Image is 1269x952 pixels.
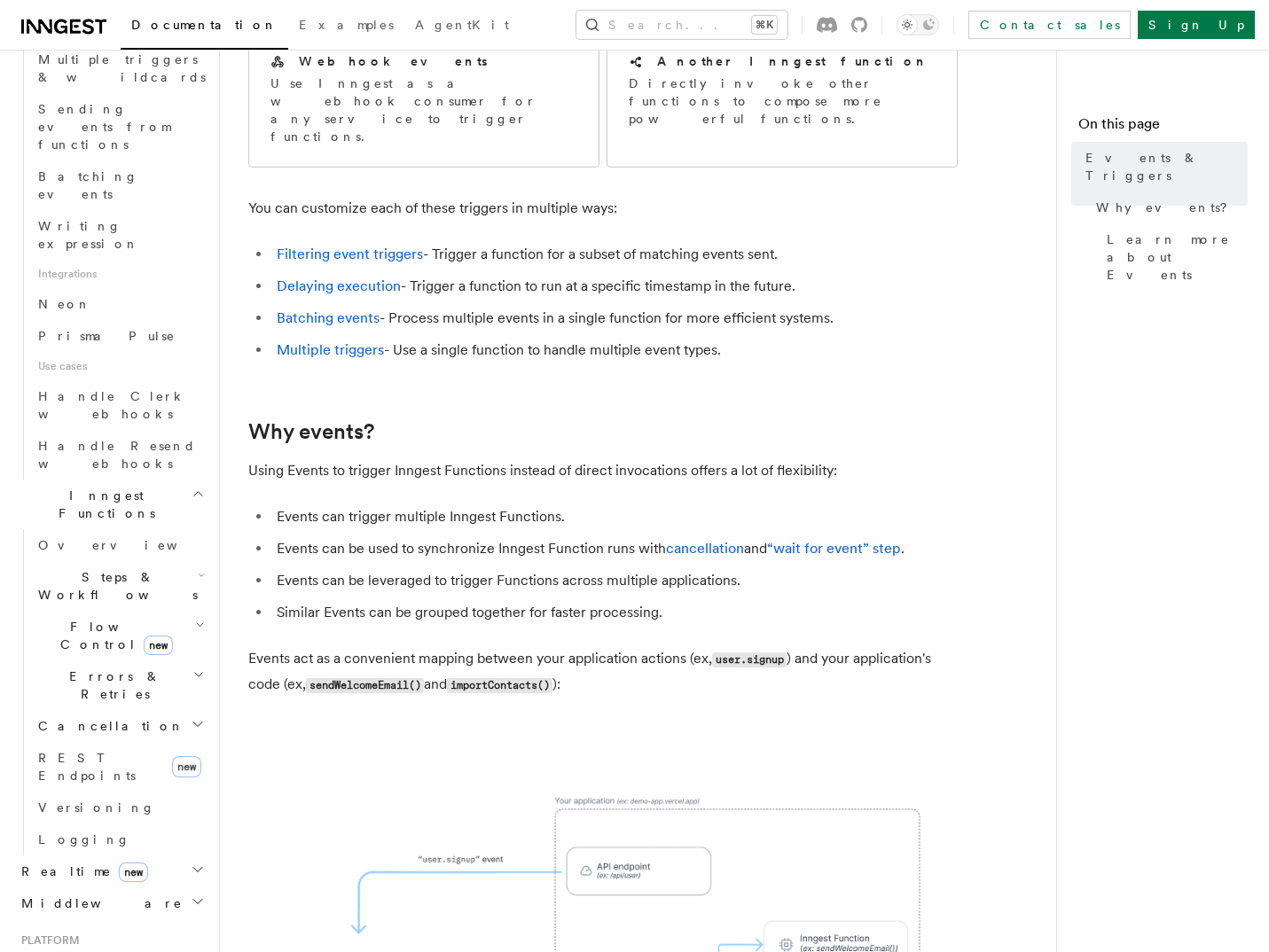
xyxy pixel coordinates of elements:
a: Sending events from functions [31,93,208,160]
a: Overview [31,529,208,561]
h4: On this page [1078,113,1248,142]
a: REST Endpointsnew [31,742,208,792]
a: Webhook eventsUse Inngest as a webhook consumer for any service to trigger functions. [248,30,599,168]
p: Use Inngest as a webhook consumer for any service to trigger functions. [270,74,577,145]
span: Overview [38,538,221,552]
li: - Use a single function to handle multiple event types. [271,338,958,363]
a: Why events? [248,419,374,444]
button: Toggle dark mode [897,14,939,35]
span: Sending events from functions [38,102,170,152]
a: Another Inngest functionDirectly invoke other functions to compose more powerful functions. [607,30,958,168]
li: Similar Events can be grouped together for faster processing. [271,600,958,625]
a: Contact sales [968,11,1131,39]
p: Events act as a convenient mapping between your application actions (ex, ) and your application's... [248,646,958,698]
span: Platform [14,933,80,948]
li: - Trigger a function for a subset of matching events sent. [271,242,958,267]
li: Events can trigger multiple Inngest Functions. [271,504,958,529]
span: Versioning [38,800,155,815]
li: - Process multiple events in a single function for more efficient systems. [271,306,958,331]
a: Handle Clerk webhooks [31,380,208,430]
span: Flow Control [31,618,195,653]
span: Steps & Workflows [31,568,198,604]
p: You can customize each of these triggers in multiple ways: [248,196,958,221]
span: Use cases [31,352,208,380]
a: Logging [31,823,208,855]
button: Middleware [14,887,208,919]
span: Learn more about Events [1107,230,1248,284]
a: Delaying execution [277,277,401,294]
span: new [172,756,201,777]
a: Why events? [1089,191,1248,223]
button: Flow Controlnew [31,611,208,660]
button: Inngest Functions [14,480,208,529]
a: Examples [288,5,404,48]
a: Prisma Pulse [31,320,208,352]
a: Writing expression [31,210,208,260]
a: Batching events [277,309,380,326]
span: Middleware [14,894,183,912]
span: Why events? [1096,199,1240,216]
span: Batching events [38,169,138,201]
span: Events & Triggers [1085,149,1248,184]
span: Handle Clerk webhooks [38,389,186,421]
span: Documentation [131,18,278,32]
span: Multiple triggers & wildcards [38,52,206,84]
span: Handle Resend webhooks [38,439,196,471]
li: Events can be used to synchronize Inngest Function runs with and . [271,536,958,561]
span: new [119,862,148,882]
li: - Trigger a function to run at a specific timestamp in the future. [271,274,958,299]
li: Events can be leveraged to trigger Functions across multiple applications. [271,568,958,593]
a: Multiple triggers & wildcards [31,43,208,93]
code: importContacts() [447,678,552,693]
a: Neon [31,288,208,320]
a: AgentKit [404,5,520,48]
span: Prisma Pulse [38,329,176,343]
code: sendWelcomeEmail() [306,678,424,693]
a: Multiple triggers [277,341,384,358]
span: Inngest Functions [14,487,192,522]
span: Logging [38,832,130,847]
a: Learn more about Events [1100,223,1248,291]
span: Neon [38,297,91,311]
span: new [144,636,173,655]
span: Integrations [31,260,208,288]
a: Sign Up [1138,11,1255,39]
a: Filtering event triggers [277,246,423,262]
span: REST Endpoints [38,751,136,783]
span: AgentKit [415,18,509,32]
span: Writing expression [38,219,139,251]
a: Events & Triggers [1078,142,1248,191]
span: Cancellation [31,717,184,735]
span: Examples [299,18,394,32]
code: user.signup [712,652,787,667]
span: Realtime [14,862,148,880]
a: Versioning [31,792,208,823]
kbd: ⌘K [752,16,777,34]
a: Documentation [121,5,288,50]
button: Errors & Retries [31,660,208,710]
h2: Another Inngest function [657,52,928,70]
span: Errors & Retries [31,667,192,703]
a: cancellation [666,540,744,557]
a: “wait for event” step [767,540,901,557]
button: Search...⌘K [576,11,787,39]
button: Steps & Workflows [31,561,208,611]
button: Realtimenew [14,855,208,887]
h2: Webhook events [299,52,488,70]
p: Directly invoke other functions to compose more powerful functions. [629,74,936,128]
button: Cancellation [31,710,208,742]
a: Handle Resend webhooks [31,430,208,480]
a: Batching events [31,160,208,210]
div: Inngest Functions [14,529,208,855]
p: Using Events to trigger Inngest Functions instead of direct invocations offers a lot of flexibility: [248,458,958,483]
